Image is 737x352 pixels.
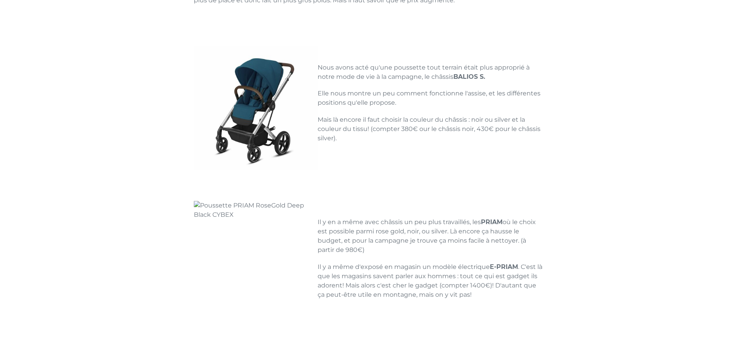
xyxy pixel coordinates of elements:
img: Poussette PRIAM RoseGold Deep Black CYBEX [194,201,318,325]
p: Il y a même d'exposé en magasin un modèle électrique . C'est là que les magasins savent parler au... [194,262,543,299]
p: Il y en a même avec châssis un peu plus travaillés, les où le choix est possible parmi rose gold,... [194,218,543,255]
p: Elle nous montre un peu comment fonctionne l'assise, et les différentes positions qu'elle propose. [194,89,543,107]
p: Nous avons acté qu'une poussette tout terrain était plus approprié à notre mode de vie à la campa... [194,63,543,82]
strong: BALIOS S. [453,73,485,80]
p: Mais là encore il faut choisir la couleur du châssis : noir ou silver et la couleur du tissu! (co... [194,115,543,143]
strong: E-PRIAM [490,263,518,270]
strong: PRIAM [481,218,503,226]
img: Poussette 4 roues BALIOS S Lux SLV River Blue CYBEX [194,46,318,170]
